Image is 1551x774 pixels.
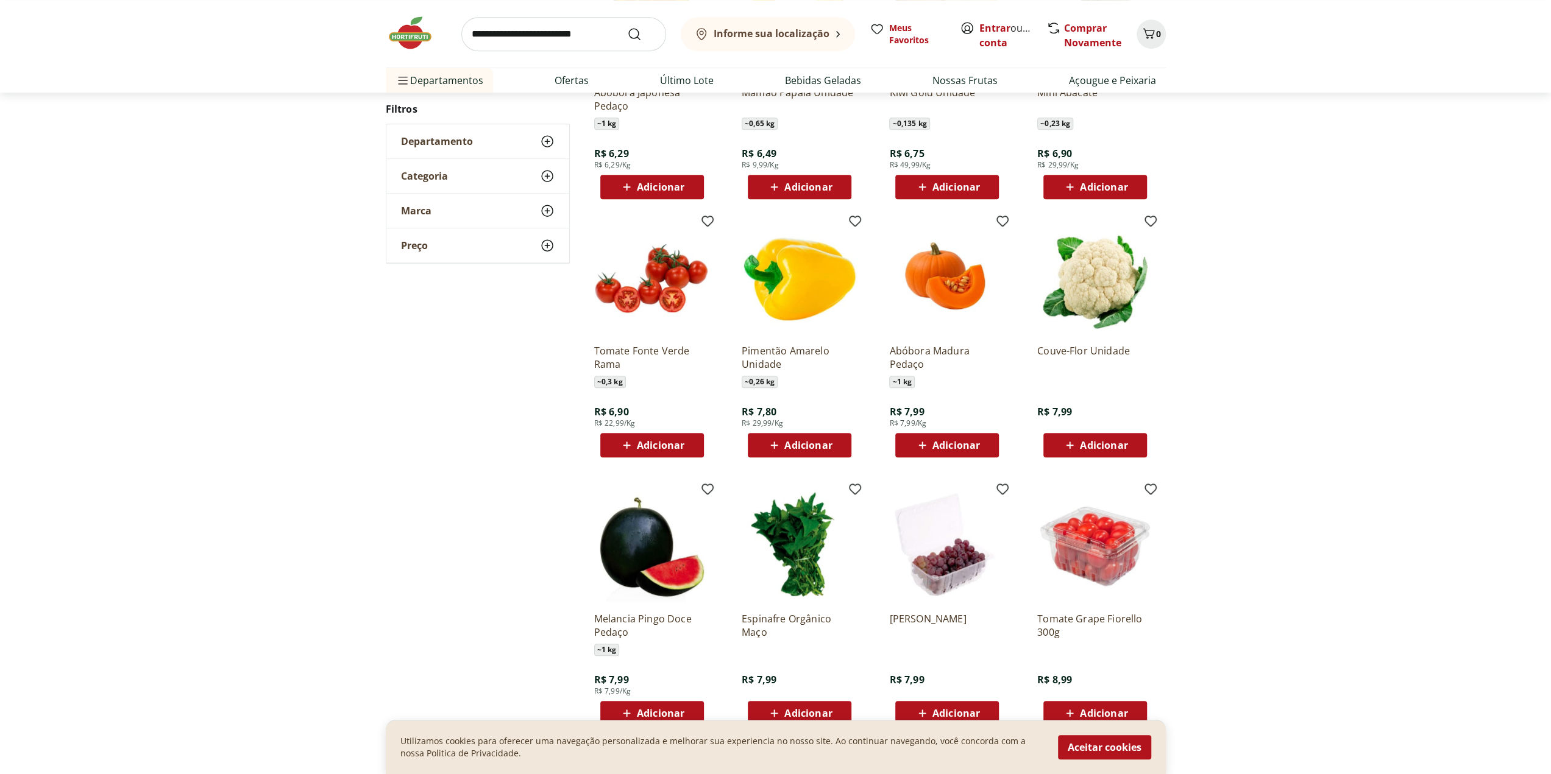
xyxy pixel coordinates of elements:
span: R$ 7,99 [1037,405,1072,418]
img: Melancia Pingo Doce Pedaço [594,487,710,602]
a: Ofertas [555,73,589,88]
a: Comprar Novamente [1064,21,1121,49]
button: Categoria [386,160,569,194]
span: ~ 1 kg [594,118,620,130]
span: Categoria [401,171,448,183]
span: R$ 29,99/Kg [1037,160,1079,170]
span: Adicionar [637,440,684,450]
b: Informe sua localização [714,27,829,40]
a: Abóbora Madura Pedaço [889,344,1005,371]
img: Tomate Fonte Verde Rama [594,219,710,334]
button: Adicionar [748,433,851,457]
a: Bebidas Geladas [785,73,861,88]
a: Espinafre Orgânico Maço [742,612,857,639]
span: R$ 29,99/Kg [742,418,783,428]
button: Adicionar [600,701,704,725]
span: R$ 6,49 [742,147,776,160]
p: Pimentão Amarelo Unidade [742,344,857,371]
span: R$ 7,80 [742,405,776,418]
span: R$ 7,99 [742,673,776,686]
a: Nossas Frutas [932,73,998,88]
button: Adicionar [895,701,999,725]
input: search [461,17,666,51]
a: Último Lote [660,73,714,88]
span: Adicionar [784,708,832,718]
span: ~ 1 kg [594,644,620,656]
img: Hortifruti [386,15,447,51]
span: R$ 7,99/Kg [889,418,926,428]
span: ~ 0,26 kg [742,376,778,388]
a: Açougue e Peixaria [1069,73,1156,88]
span: R$ 6,75 [889,147,924,160]
span: Departamentos [396,66,483,95]
button: Carrinho [1137,19,1166,49]
img: Couve-Flor Unidade [1037,219,1153,334]
a: Tomate Grape Fiorello 300g [1037,612,1153,639]
img: Abóbora Madura Pedaço [889,219,1005,334]
button: Adicionar [1043,433,1147,457]
h2: Filtros [386,97,570,122]
a: Melancia Pingo Doce Pedaço [594,612,710,639]
a: Tomate Fonte Verde Rama [594,344,710,371]
button: Adicionar [1043,175,1147,199]
button: Adicionar [1043,701,1147,725]
a: Entrar [979,21,1010,35]
a: Couve-Flor Unidade [1037,344,1153,371]
span: Adicionar [784,440,832,450]
span: Adicionar [1080,182,1127,192]
button: Adicionar [748,175,851,199]
img: Pimentão Amarelo Unidade [742,219,857,334]
button: Adicionar [895,175,999,199]
span: Adicionar [932,440,980,450]
button: Informe sua localização [681,17,855,51]
button: Adicionar [748,701,851,725]
span: Adicionar [932,708,980,718]
a: Abóbora Japonesa Pedaço [594,86,710,113]
span: R$ 6,29 [594,147,629,160]
span: R$ 6,90 [1037,147,1072,160]
span: Preço [401,240,428,252]
span: Adicionar [932,182,980,192]
a: Kiwi Gold Unidade [889,86,1005,113]
span: R$ 6,90 [594,405,629,418]
span: 0 [1156,28,1161,40]
span: Meus Favoritos [889,22,945,46]
span: ou [979,21,1034,50]
span: Adicionar [1080,440,1127,450]
span: Marca [401,205,431,217]
span: R$ 7,99 [889,405,924,418]
a: Mini Abacate [1037,86,1153,113]
span: Departamento [401,136,473,148]
p: Utilizamos cookies para oferecer uma navegação personalizada e melhorar sua experiencia no nosso ... [400,735,1043,759]
span: R$ 6,29/Kg [594,160,631,170]
img: Espinafre Orgânico Maço [742,487,857,602]
span: R$ 7,99/Kg [594,686,631,696]
a: Criar conta [979,21,1046,49]
span: ~ 1 kg [889,376,915,388]
span: Adicionar [637,182,684,192]
img: Uva Rosada Embalada [889,487,1005,602]
span: R$ 7,99 [594,673,629,686]
span: R$ 9,99/Kg [742,160,779,170]
a: [PERSON_NAME] [889,612,1005,639]
span: ~ 0,135 kg [889,118,929,130]
span: ~ 0,65 kg [742,118,778,130]
span: R$ 7,99 [889,673,924,686]
button: Menu [396,66,410,95]
a: Mamão Papaia Unidade [742,86,857,113]
button: Aceitar cookies [1058,735,1151,759]
span: R$ 22,99/Kg [594,418,636,428]
button: Adicionar [600,175,704,199]
button: Marca [386,194,569,228]
button: Adicionar [895,433,999,457]
a: Meus Favoritos [870,22,945,46]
